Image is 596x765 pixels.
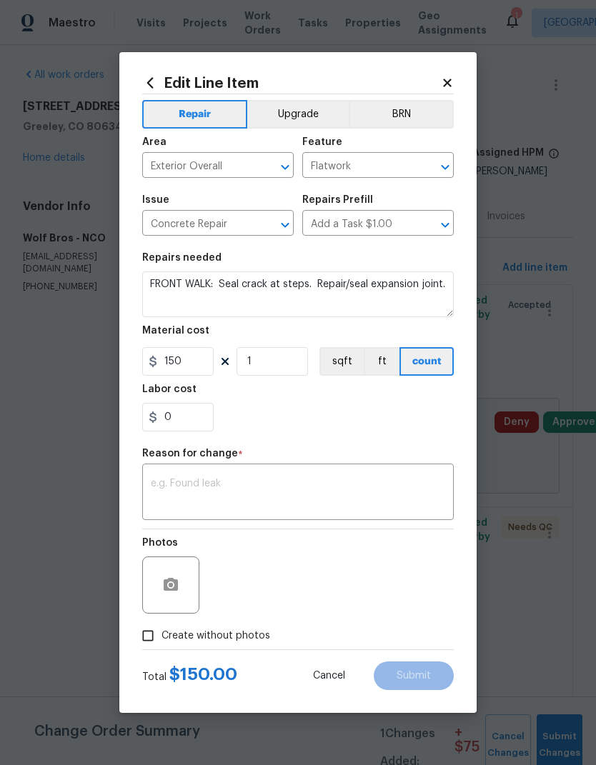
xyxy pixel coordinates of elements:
button: Repair [142,100,247,129]
span: Cancel [313,671,345,681]
h5: Feature [302,137,342,147]
h5: Material cost [142,326,209,336]
div: Total [142,667,237,684]
h5: Repairs needed [142,253,222,263]
h2: Edit Line Item [142,75,441,91]
h5: Photos [142,538,178,548]
button: Open [435,215,455,235]
button: sqft [319,347,364,376]
button: Open [275,215,295,235]
button: Upgrade [247,100,349,129]
button: Cancel [290,661,368,690]
button: Open [275,157,295,177]
span: $ 150.00 [169,666,237,683]
textarea: FRONT WALK: Seal crack at steps. Repair/seal expansion joint. [142,271,454,317]
button: BRN [349,100,454,129]
span: Create without photos [162,629,270,644]
h5: Area [142,137,167,147]
button: Open [435,157,455,177]
button: ft [364,347,399,376]
button: Submit [374,661,454,690]
h5: Labor cost [142,384,197,394]
h5: Issue [142,195,169,205]
span: Submit [397,671,431,681]
h5: Repairs Prefill [302,195,373,205]
button: count [399,347,454,376]
h5: Reason for change [142,449,238,459]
